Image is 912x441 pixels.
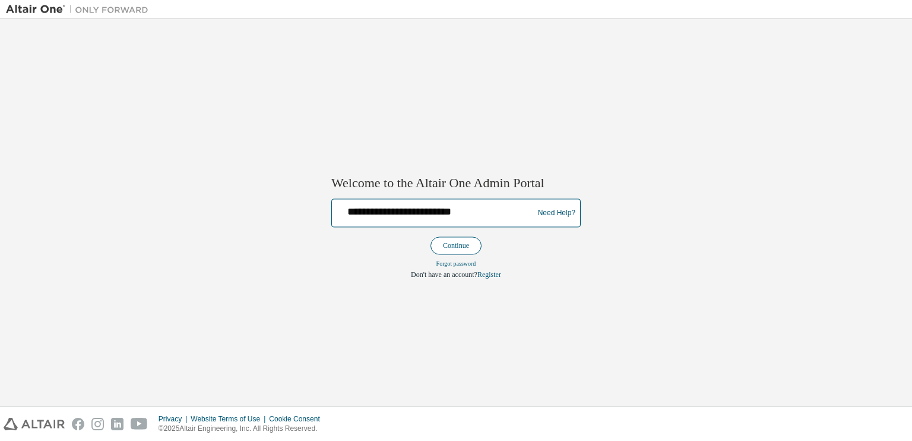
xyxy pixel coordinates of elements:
img: facebook.svg [72,418,84,430]
img: altair_logo.svg [4,418,65,430]
div: Privacy [159,414,191,424]
div: Cookie Consent [269,414,327,424]
button: Continue [430,237,482,255]
div: Website Terms of Use [191,414,269,424]
img: instagram.svg [91,418,104,430]
a: Forgot password [436,261,476,267]
img: youtube.svg [131,418,148,430]
span: Don't have an account? [411,271,477,279]
a: Register [477,271,501,279]
h2: Welcome to the Altair One Admin Portal [331,175,581,191]
p: © 2025 Altair Engineering, Inc. All Rights Reserved. [159,424,327,434]
img: Altair One [6,4,154,15]
img: linkedin.svg [111,418,123,430]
